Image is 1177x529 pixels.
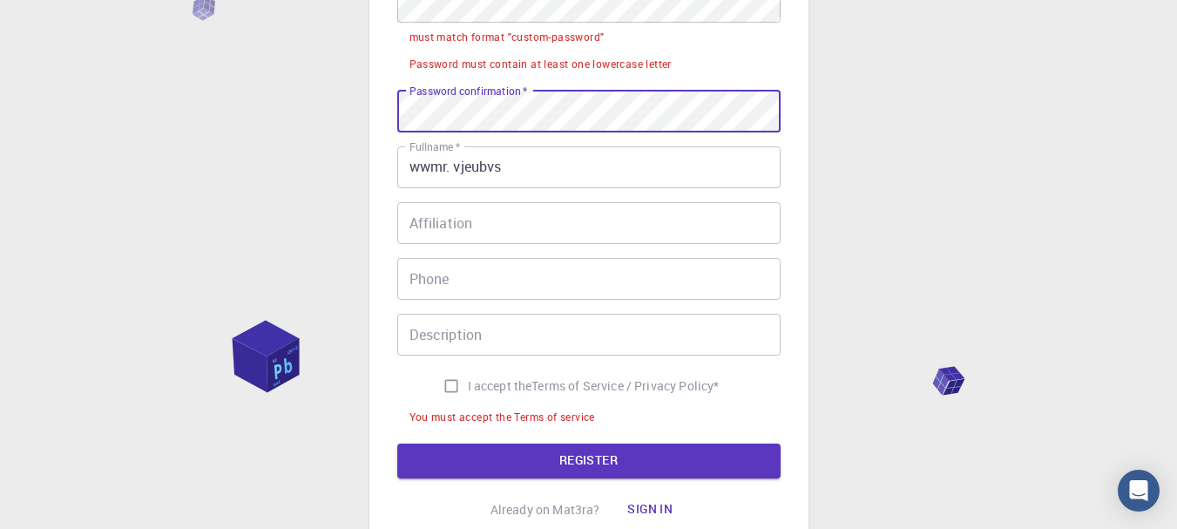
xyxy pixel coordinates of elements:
[409,84,527,98] label: Password confirmation
[409,29,605,46] div: must match format "custom-password"
[409,56,672,73] div: Password must contain at least one lowercase letter
[490,501,600,519] p: Already on Mat3ra?
[409,409,595,426] div: You must accept the Terms of service
[1118,470,1160,512] div: Open Intercom Messenger
[531,377,719,395] p: Terms of Service / Privacy Policy *
[468,377,532,395] span: I accept the
[397,444,781,478] button: REGISTER
[613,492,687,527] button: Sign in
[531,377,719,395] a: Terms of Service / Privacy Policy*
[409,139,460,154] label: Fullname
